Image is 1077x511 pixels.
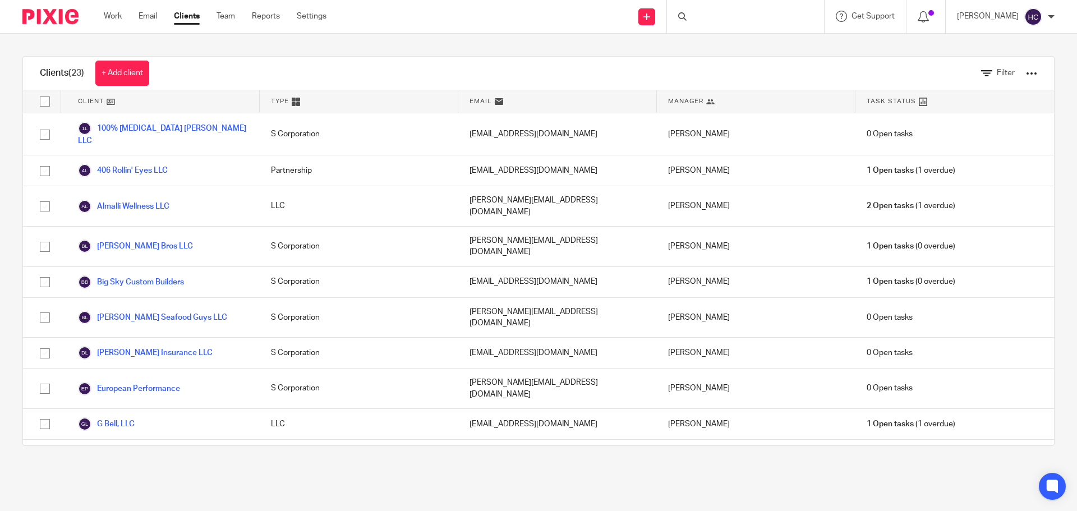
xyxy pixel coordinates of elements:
a: European Performance [78,382,180,395]
span: Get Support [852,12,895,20]
span: 0 Open tasks [867,347,913,358]
div: [PERSON_NAME] [657,186,855,226]
a: [PERSON_NAME] Seafood Guys LLC [78,311,227,324]
a: [PERSON_NAME] Insurance LLC [78,346,213,360]
img: svg%3E [78,382,91,395]
div: LLC [260,409,458,439]
input: Select all [34,91,56,112]
div: [EMAIL_ADDRESS][DOMAIN_NAME] [458,409,657,439]
img: svg%3E [1024,8,1042,26]
a: [PERSON_NAME] Bros LLC [78,240,193,253]
img: svg%3E [78,122,91,135]
span: Type [271,96,289,106]
a: Big Sky Custom Builders [78,275,184,289]
img: svg%3E [78,275,91,289]
div: [EMAIL_ADDRESS][DOMAIN_NAME] [458,267,657,297]
div: [PERSON_NAME] [657,267,855,297]
a: G Bell, LLC [78,417,135,431]
div: [PERSON_NAME][EMAIL_ADDRESS][DOMAIN_NAME] [458,298,657,338]
div: S Corporation [260,227,458,266]
img: Pixie [22,9,79,24]
span: 0 Open tasks [867,383,913,394]
span: 2 Open tasks [867,200,914,211]
div: S Corporation [260,298,458,338]
a: 100% [MEDICAL_DATA] [PERSON_NAME] LLC [78,122,248,146]
span: Email [470,96,492,106]
img: svg%3E [78,346,91,360]
img: svg%3E [78,164,91,177]
div: S Corporation [260,440,458,470]
a: Work [104,11,122,22]
span: 1 Open tasks [867,276,914,287]
div: LLC [260,186,458,226]
a: + Add client [95,61,149,86]
span: Filter [997,69,1015,77]
div: [PERSON_NAME] [657,369,855,408]
span: Task Status [867,96,916,106]
div: Partnership [260,155,458,186]
div: [PERSON_NAME] [657,155,855,186]
div: [EMAIL_ADDRESS][DOMAIN_NAME] [458,338,657,368]
a: Almalli Wellness LLC [78,200,169,213]
a: Settings [297,11,326,22]
div: [EMAIL_ADDRESS][DOMAIN_NAME] [458,440,657,470]
img: svg%3E [78,200,91,213]
span: (23) [68,68,84,77]
span: 1 Open tasks [867,418,914,430]
span: 1 Open tasks [867,241,914,252]
div: S Corporation [260,267,458,297]
h1: Clients [40,67,84,79]
span: (0 overdue) [867,241,955,252]
a: Reports [252,11,280,22]
a: 406 Rollin' Eyes LLC [78,164,168,177]
div: [PERSON_NAME] [657,440,855,470]
div: [PERSON_NAME][EMAIL_ADDRESS][DOMAIN_NAME] [458,369,657,408]
a: Team [217,11,235,22]
span: Manager [668,96,703,106]
div: [PERSON_NAME][EMAIL_ADDRESS][DOMAIN_NAME] [458,186,657,226]
div: [PERSON_NAME] [657,113,855,155]
p: [PERSON_NAME] [957,11,1019,22]
img: svg%3E [78,240,91,253]
div: [PERSON_NAME][EMAIL_ADDRESS][DOMAIN_NAME] [458,227,657,266]
span: (0 overdue) [867,276,955,287]
span: Client [78,96,104,106]
span: (1 overdue) [867,165,955,176]
span: 1 Open tasks [867,165,914,176]
div: S Corporation [260,338,458,368]
span: (1 overdue) [867,200,955,211]
div: [EMAIL_ADDRESS][DOMAIN_NAME] [458,155,657,186]
span: 0 Open tasks [867,312,913,323]
div: [PERSON_NAME] [657,409,855,439]
div: S Corporation [260,369,458,408]
div: [EMAIL_ADDRESS][DOMAIN_NAME] [458,113,657,155]
a: Email [139,11,157,22]
div: [PERSON_NAME] [657,338,855,368]
div: S Corporation [260,113,458,155]
span: 0 Open tasks [867,128,913,140]
div: [PERSON_NAME] [657,298,855,338]
img: svg%3E [78,311,91,324]
span: (1 overdue) [867,418,955,430]
img: svg%3E [78,417,91,431]
div: [PERSON_NAME] [657,227,855,266]
a: Clients [174,11,200,22]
